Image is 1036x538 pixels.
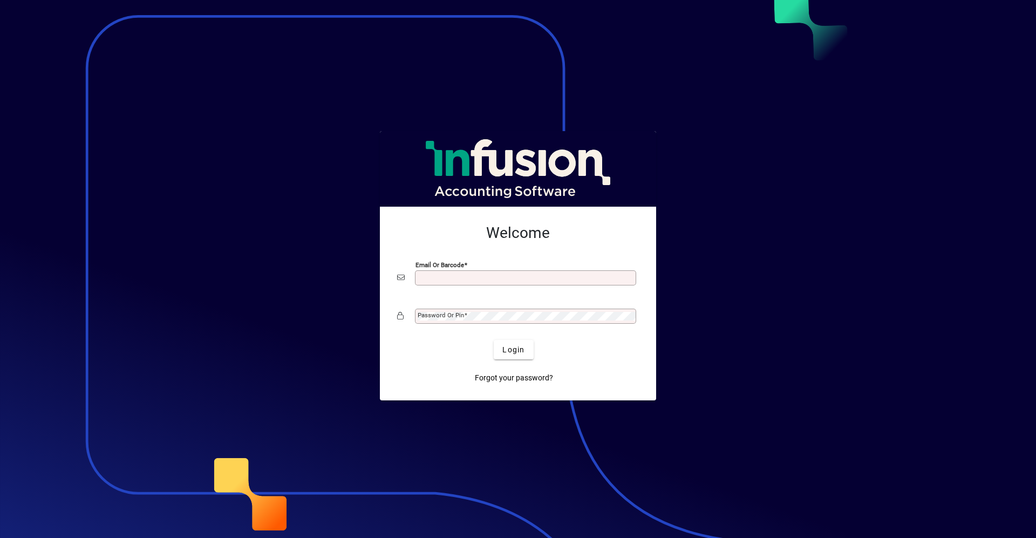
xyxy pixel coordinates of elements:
[471,368,557,387] a: Forgot your password?
[418,311,464,319] mat-label: Password or Pin
[397,224,639,242] h2: Welcome
[415,261,464,269] mat-label: Email or Barcode
[494,340,533,359] button: Login
[475,372,553,384] span: Forgot your password?
[502,344,524,356] span: Login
